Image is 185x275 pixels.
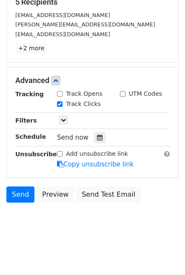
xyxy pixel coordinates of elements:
strong: Unsubscribe [15,151,57,158]
strong: Filters [15,117,37,124]
small: [EMAIL_ADDRESS][DOMAIN_NAME] [15,31,110,37]
small: [PERSON_NAME][EMAIL_ADDRESS][DOMAIN_NAME] [15,21,155,28]
label: UTM Codes [129,89,162,98]
label: Add unsubscribe link [66,149,128,158]
strong: Tracking [15,91,44,97]
h5: Advanced [15,76,170,85]
a: Copy unsubscribe link [57,160,134,168]
span: Send now [57,134,88,141]
small: [EMAIL_ADDRESS][DOMAIN_NAME] [15,12,110,18]
a: Preview [37,186,74,203]
div: Widget de chat [142,234,185,275]
a: Send [6,186,34,203]
a: Send Test Email [76,186,141,203]
strong: Schedule [15,133,46,140]
iframe: Chat Widget [142,234,185,275]
label: Track Clicks [66,100,101,109]
label: Track Opens [66,89,102,98]
a: +2 more [15,43,47,54]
